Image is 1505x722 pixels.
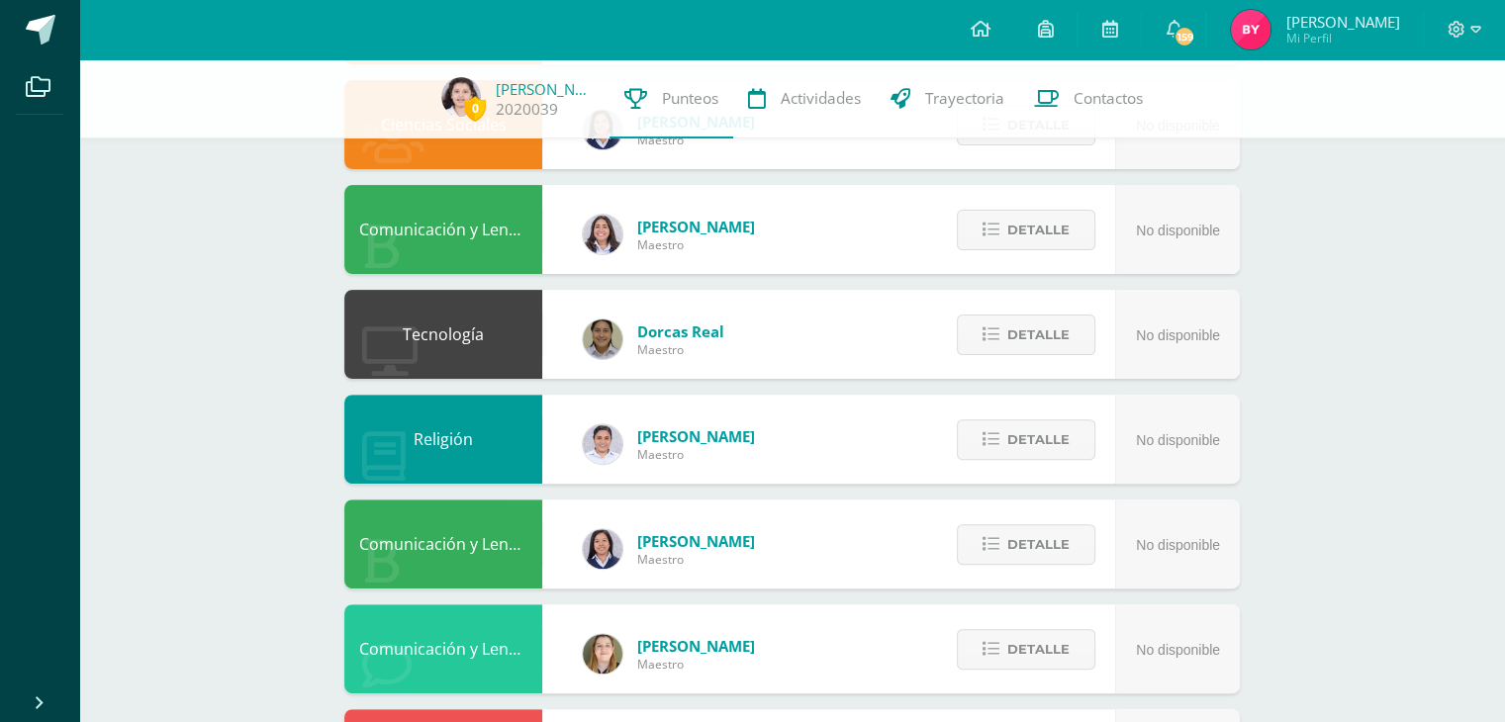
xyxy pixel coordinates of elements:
[464,96,486,121] span: 0
[957,210,1095,250] button: Detalle
[1136,537,1220,553] span: No disponible
[662,88,718,109] span: Punteos
[441,77,481,117] img: eb52a7b23077a2dd38baf0e0ad9aa6ca.png
[957,419,1095,460] button: Detalle
[637,426,755,446] span: [PERSON_NAME]
[637,341,724,358] span: Maestro
[781,88,861,109] span: Actividades
[1174,26,1195,47] span: 159
[637,236,755,253] span: Maestro
[344,290,542,379] div: Tecnología
[957,524,1095,565] button: Detalle
[876,59,1019,138] a: Trayectoria
[1231,10,1270,49] img: 97c305957cfd8d0b60c2573e9d230703.png
[344,604,542,693] div: Comunicación y Lenguaje L3 Inglés
[583,634,622,674] img: 8d4411372ba76b6fde30d429beabe48a.png
[925,88,1004,109] span: Trayectoria
[344,185,542,274] div: Comunicación y Lenguaje L1
[1136,327,1220,343] span: No disponible
[637,217,755,236] span: [PERSON_NAME]
[637,551,755,568] span: Maestro
[1007,212,1070,248] span: Detalle
[344,395,542,484] div: Religión
[1285,12,1399,32] span: [PERSON_NAME]
[1007,526,1070,563] span: Detalle
[1074,88,1143,109] span: Contactos
[637,531,755,551] span: [PERSON_NAME]
[637,446,755,463] span: Maestro
[637,132,755,148] span: Maestro
[1285,30,1399,46] span: Mi Perfil
[1136,432,1220,448] span: No disponible
[1019,59,1158,138] a: Contactos
[733,59,876,138] a: Actividades
[583,424,622,464] img: b5fd47c4e191371057ef3ca694c907b3.png
[1007,631,1070,668] span: Detalle
[637,656,755,673] span: Maestro
[583,215,622,254] img: 6ed15aa715793ba8f4626a1a37440b1e.png
[1007,421,1070,458] span: Detalle
[496,99,558,120] a: 2020039
[583,529,622,569] img: c069e8dcb1663cf5791e2ff02e57cd33.png
[1136,642,1220,658] span: No disponible
[583,319,622,359] img: c81bd2695fe0a2eceb559f51a58ceead.png
[1007,316,1070,353] span: Detalle
[957,315,1095,355] button: Detalle
[1136,223,1220,238] span: No disponible
[496,79,595,99] a: [PERSON_NAME]
[637,321,724,341] span: Dorcas Real
[637,636,755,656] span: [PERSON_NAME]
[344,499,542,588] div: Comunicación y Lenguaje L2
[957,629,1095,670] button: Detalle
[610,59,733,138] a: Punteos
